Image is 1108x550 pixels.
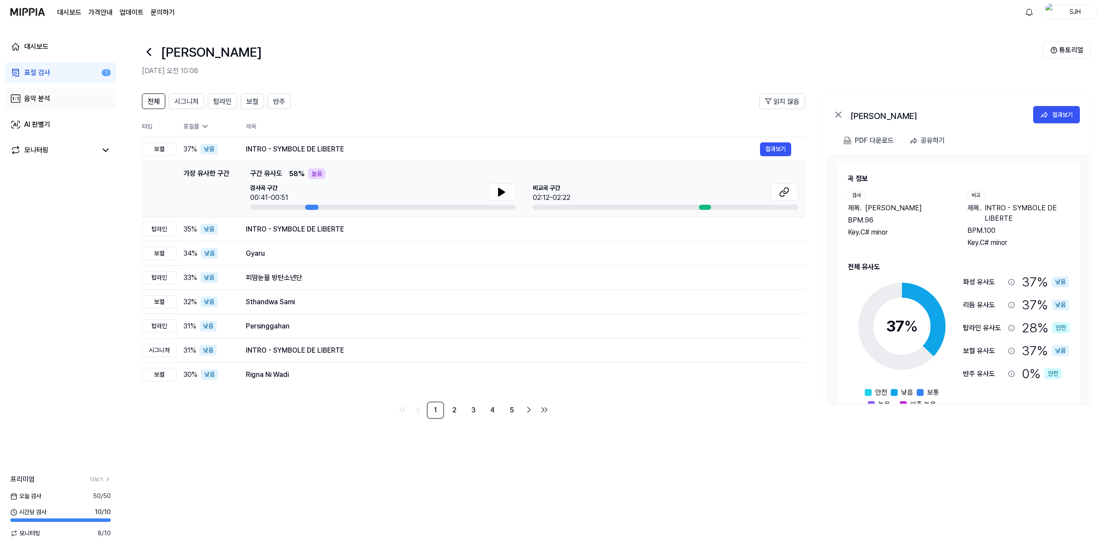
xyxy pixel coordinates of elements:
[1044,368,1062,379] div: 안전
[24,119,50,130] div: AI 판별기
[184,168,229,210] div: 가장 유사한 구간
[5,62,116,83] a: 표절 검사1
[848,174,1069,184] h2: 곡 정보
[886,315,918,338] div: 37
[522,403,536,417] a: Go to next page
[201,369,218,380] div: 낮음
[142,368,177,381] div: 보컬
[57,7,81,18] a: 대시보드
[927,387,939,398] span: 보통
[538,403,551,417] a: Go to last page
[24,93,50,104] div: 음악 분석
[533,183,570,193] span: 비교곡 구간
[963,369,1005,379] div: 반주 유사도
[503,402,520,419] a: 5
[848,262,1069,272] h2: 전체 유사도
[88,7,113,18] button: 가격안내
[10,474,35,485] span: 프리미엄
[963,277,1005,287] div: 화성 유사도
[200,345,217,356] div: 낮음
[967,238,1069,248] div: Key. C# minor
[1022,341,1069,360] div: 37 %
[24,145,48,155] div: 모니터링
[963,300,1005,310] div: 리듬 유사도
[213,96,232,107] span: 탑라인
[201,248,218,259] div: 낮음
[184,345,196,356] span: 31 %
[10,492,41,501] span: 오늘 검사
[308,168,325,179] div: 높음
[446,402,463,419] a: 2
[10,508,46,517] span: 시간당 검사
[142,271,177,284] div: 탑라인
[1058,7,1092,16] div: SJH
[985,203,1069,224] span: INTRO - SYMBOLE DE LIBERTE
[875,387,887,398] span: 안전
[910,399,936,410] span: 아주 높음
[200,272,218,283] div: 낮음
[848,215,950,225] div: BPM. 96
[906,132,952,149] button: 공유하기
[250,183,288,193] span: 검사곡 구간
[142,66,1043,76] h2: [DATE] 오전 10:08
[427,402,444,419] a: 1
[24,68,50,78] div: 표절 검사
[93,492,111,501] span: 50 / 50
[1050,47,1057,54] img: Help
[102,69,111,77] div: 1
[184,248,197,259] span: 34 %
[967,203,981,224] span: 제목 .
[848,203,862,213] span: 제목 .
[246,297,791,307] div: Sthandwa Sami
[827,154,1090,404] a: 곡 정보검사제목.[PERSON_NAME]BPM.96Key.C# minor비교제목.INTRO - SYMBOLE DE LIBERTEBPM.100Key.C# minor전체 유사도3...
[1022,318,1069,338] div: 28 %
[1052,277,1069,287] div: 낮음
[967,225,1069,236] div: BPM. 100
[848,227,950,238] div: Key. C# minor
[484,402,501,419] a: 4
[1022,364,1062,383] div: 0 %
[200,296,218,307] div: 낮음
[208,93,237,109] button: 탑라인
[142,93,165,109] button: 전체
[184,321,196,331] span: 31 %
[142,222,177,236] div: 탑라인
[142,295,177,309] div: 보컬
[241,93,264,109] button: 보컬
[878,399,890,410] span: 높음
[411,403,425,417] a: Go to previous page
[184,144,197,154] span: 37 %
[1052,299,1069,310] div: 낮음
[5,114,116,135] a: AI 판별기
[1022,295,1069,315] div: 37 %
[963,346,1005,356] div: 보컬 유사도
[246,345,791,356] div: INTRO - SYMBOLE DE LIBERTE
[901,387,913,398] span: 낮음
[850,109,1024,120] div: [PERSON_NAME]
[142,402,805,419] nav: pagination
[246,370,791,380] div: Rigna Ni Wadi
[200,224,218,235] div: 낮음
[184,297,197,307] span: 32 %
[273,96,285,107] span: 반주
[148,96,160,107] span: 전체
[246,224,791,235] div: INTRO - SYMBOLE DE LIBERTE
[842,132,895,149] button: PDF 다운로드
[142,344,177,357] div: 시그니처
[1033,106,1080,123] button: 결과보기
[963,323,1005,333] div: 탑라인 유사도
[1052,110,1073,119] div: 결과보기
[10,145,97,155] a: 모니터링
[142,247,177,260] div: 보컬
[396,403,409,417] a: Go to first page
[246,144,760,154] div: INTRO - SYMBOLE DE LIBERTE
[142,142,177,156] div: 보컬
[200,321,217,331] div: 낮음
[246,321,791,331] div: Persinggahan
[760,142,791,156] button: 결과보기
[5,36,116,57] a: 대시보드
[151,7,175,18] a: 문의하기
[855,135,894,146] div: PDF 다운로드
[119,7,144,18] a: 업데이트
[904,317,918,335] span: %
